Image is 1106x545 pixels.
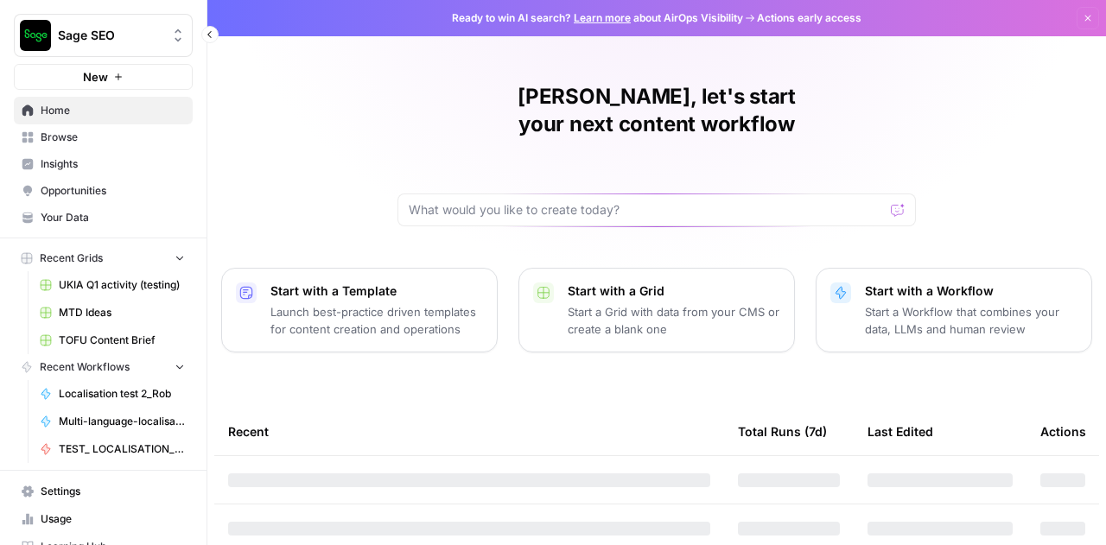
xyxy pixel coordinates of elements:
a: Browse [14,124,193,151]
span: UKIA Q1 activity (testing) [59,277,185,293]
a: Settings [14,478,193,505]
p: Launch best-practice driven templates for content creation and operations [270,303,483,338]
a: TEST_ LOCALISATION_SINGLE [32,435,193,463]
input: What would you like to create today? [409,201,884,219]
div: Actions [1040,408,1086,455]
a: MTD Ideas [32,299,193,326]
img: Sage SEO Logo [20,20,51,51]
a: Learn more [574,11,631,24]
a: Multi-language-localisations_test [32,408,193,435]
p: Start with a Template [270,282,483,300]
button: Start with a WorkflowStart a Workflow that combines your data, LLMs and human review [816,268,1092,352]
p: Start a Workflow that combines your data, LLMs and human review [865,303,1077,338]
span: Opportunities [41,183,185,199]
h1: [PERSON_NAME], let's start your next content workflow [397,83,916,138]
span: Settings [41,484,185,499]
span: Localisation test 2_Rob [59,386,185,402]
span: Browse [41,130,185,145]
span: Recent Grids [40,250,103,266]
span: Actions early access [757,10,861,26]
span: Recent Workflows [40,359,130,375]
button: Recent Workflows [14,354,193,380]
a: Home [14,97,193,124]
span: TEST_ LOCALISATION_SINGLE [59,441,185,457]
span: MTD Ideas [59,305,185,320]
button: New [14,64,193,90]
a: TOFU Content Brief [32,326,193,354]
a: Insights [14,150,193,178]
button: Recent Grids [14,245,193,271]
a: Localisation test 2_Rob [32,380,193,408]
button: Start with a TemplateLaunch best-practice driven templates for content creation and operations [221,268,498,352]
p: Start with a Workflow [865,282,1077,300]
span: Sage SEO [58,27,162,44]
span: New [83,68,108,86]
a: UKIA Q1 activity (testing) [32,271,193,299]
span: Usage [41,511,185,527]
button: Workspace: Sage SEO [14,14,193,57]
div: Last Edited [868,408,933,455]
span: Home [41,103,185,118]
a: Usage [14,505,193,533]
a: Opportunities [14,177,193,205]
span: Multi-language-localisations_test [59,414,185,429]
span: Ready to win AI search? about AirOps Visibility [452,10,743,26]
div: Total Runs (7d) [738,408,827,455]
a: Your Data [14,204,193,231]
button: Start with a GridStart a Grid with data from your CMS or create a blank one [518,268,795,352]
p: Start with a Grid [568,282,780,300]
p: Start a Grid with data from your CMS or create a blank one [568,303,780,338]
span: TOFU Content Brief [59,333,185,348]
span: Your Data [41,210,185,225]
span: Insights [41,156,185,172]
div: Recent [228,408,710,455]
